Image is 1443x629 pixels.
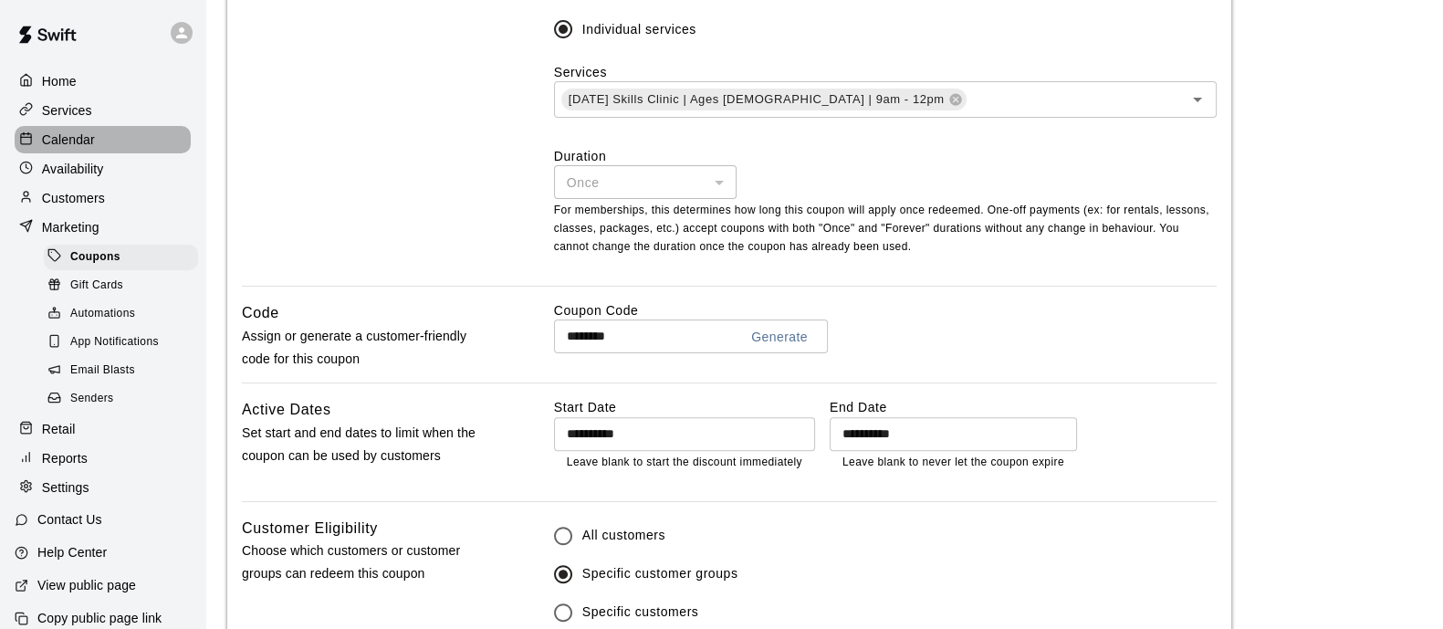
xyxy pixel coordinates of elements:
[15,155,191,183] a: Availability
[44,385,205,414] a: Senders
[554,202,1217,257] p: For memberships, this determines how long this coupon will apply once redeemed. One-off payments ...
[242,517,378,540] h6: Customer Eligibility
[70,362,135,380] span: Email Blasts
[582,20,696,39] span: Individual services
[15,97,191,124] a: Services
[830,398,1077,416] label: End Date
[44,357,205,385] a: Email Blasts
[242,540,496,585] p: Choose which customers or customer groups can redeem this coupon
[70,390,114,408] span: Senders
[44,300,205,329] a: Automations
[70,305,135,323] span: Automations
[42,189,105,207] p: Customers
[42,72,77,90] p: Home
[70,248,120,267] span: Coupons
[554,417,802,451] input: Choose date, selected date is Aug 16, 2025
[44,386,198,412] div: Senders
[582,526,665,545] span: All customers
[44,301,198,327] div: Automations
[37,576,136,594] p: View public page
[70,277,123,295] span: Gift Cards
[554,398,815,416] label: Start Date
[15,445,191,472] a: Reports
[44,245,198,270] div: Coupons
[44,243,205,271] a: Coupons
[830,417,1064,451] input: Choose date, selected date is Aug 22, 2025
[42,420,76,438] p: Retail
[15,474,191,501] a: Settings
[15,126,191,153] a: Calendar
[242,301,279,325] h6: Code
[37,543,107,561] p: Help Center
[1185,87,1210,112] button: Open
[242,325,496,371] p: Assign or generate a customer-friendly code for this coupon
[582,564,738,583] span: Specific customer groups
[582,603,699,622] span: Specific customers
[554,65,607,79] label: Services
[561,90,952,109] span: [DATE] Skills Clinic | Ages [DEMOGRAPHIC_DATA] | 9am - 12pm
[842,454,1064,472] p: Leave blank to never let the coupon expire
[242,398,331,422] h6: Active Dates
[42,478,89,497] p: Settings
[15,68,191,95] a: Home
[44,271,205,299] a: Gift Cards
[42,101,92,120] p: Services
[44,358,198,383] div: Email Blasts
[42,160,104,178] p: Availability
[554,147,1217,165] label: Duration
[567,454,802,472] p: Leave blank to start the discount immediately
[242,422,496,467] p: Set start and end dates to limit when the coupon can be used by customers
[15,415,191,443] a: Retail
[15,184,191,212] a: Customers
[44,330,198,355] div: App Notifications
[70,333,159,351] span: App Notifications
[44,273,198,299] div: Gift Cards
[42,131,95,149] p: Calendar
[561,89,967,110] div: [DATE] Skills Clinic | Ages [DEMOGRAPHIC_DATA] | 9am - 12pm
[42,218,99,236] p: Marketing
[42,449,88,467] p: Reports
[44,329,205,357] a: App Notifications
[744,320,815,354] button: Generate
[37,510,102,529] p: Contact Us
[37,609,162,627] p: Copy public page link
[554,301,1217,320] label: Coupon Code
[15,214,191,241] a: Marketing
[554,165,737,199] div: Once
